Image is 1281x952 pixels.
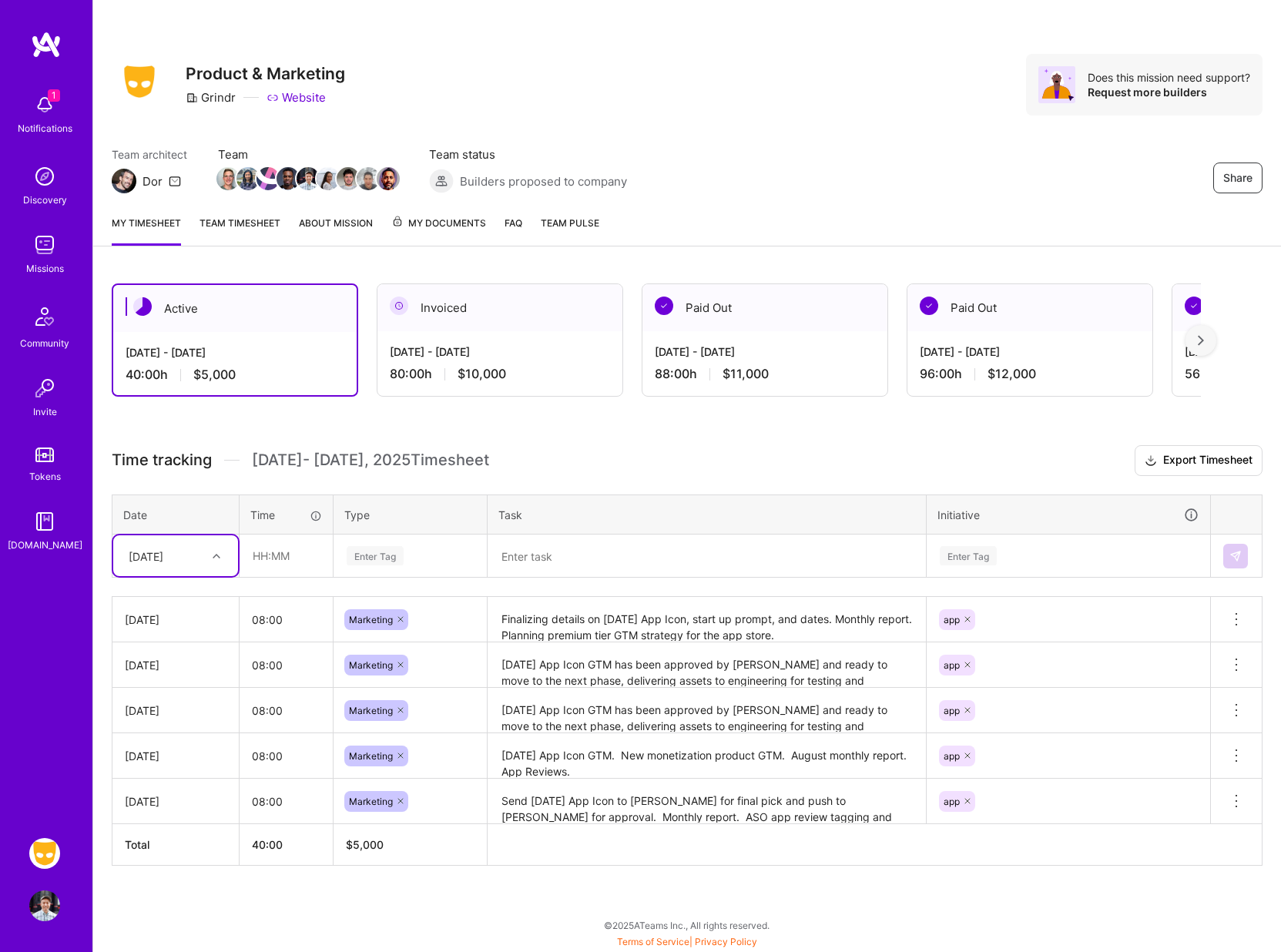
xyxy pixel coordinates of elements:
[390,297,408,315] img: Invoiced
[48,89,60,102] span: 1
[238,166,258,192] a: Team Member Avatar
[346,838,384,851] span: $ 5,000
[944,614,960,625] span: app
[250,507,322,523] div: Time
[944,659,960,671] span: app
[349,796,393,807] span: Marketing
[125,612,226,628] div: [DATE]
[20,335,69,351] div: Community
[29,838,60,869] img: Grindr: Product & Marketing
[460,173,627,189] span: Builders proposed to company
[541,217,599,229] span: Team Pulse
[390,366,610,382] div: 80:00 h
[377,167,400,190] img: Team Member Avatar
[29,373,60,404] img: Invite
[920,297,938,315] img: Paid Out
[278,166,298,192] a: Team Member Avatar
[334,494,488,535] th: Type
[489,689,924,732] textarea: [DATE] App Icon GTM has been approved by [PERSON_NAME] and ready to move to the next phase, deliv...
[1213,163,1263,193] button: Share
[1088,85,1250,99] div: Request more builders
[112,61,167,102] img: Company Logo
[1088,70,1250,85] div: Does this mission need support?
[317,167,340,190] img: Team Member Avatar
[240,645,333,686] input: HH:MM
[695,936,757,947] a: Privacy Policy
[240,535,332,576] input: HH:MM
[29,89,60,120] img: bell
[1229,550,1242,562] img: Submit
[347,544,404,568] div: Enter Tag
[33,404,57,420] div: Invite
[240,690,333,731] input: HH:MM
[29,890,60,921] img: User Avatar
[299,215,373,246] a: About Mission
[236,167,260,190] img: Team Member Avatar
[112,494,240,535] th: Date
[617,936,689,947] a: Terms of Service
[337,167,360,190] img: Team Member Avatar
[112,451,212,470] span: Time tracking
[349,659,393,671] span: Marketing
[31,31,62,59] img: logo
[377,284,622,331] div: Invoiced
[26,260,64,277] div: Missions
[391,215,486,232] span: My Documents
[186,89,236,106] div: Grindr
[505,215,522,246] a: FAQ
[378,166,398,192] a: Team Member Avatar
[655,366,875,382] div: 88:00 h
[489,598,924,641] textarea: Finalizing details on [DATE] App Icon, start up prompt, and dates. Monthly report. Planning premi...
[391,215,486,246] a: My Documents
[357,167,380,190] img: Team Member Avatar
[112,146,187,163] span: Team architect
[349,750,393,762] span: Marketing
[944,705,960,716] span: app
[1185,297,1203,315] img: Paid Out
[1145,453,1157,469] i: icon Download
[112,169,136,193] img: Team Architect
[920,366,1140,382] div: 96:00 h
[349,705,393,716] span: Marketing
[617,936,757,947] span: |
[944,750,960,762] span: app
[35,448,54,462] img: tokens
[26,298,63,335] img: Community
[338,166,358,192] a: Team Member Avatar
[988,366,1036,382] span: $12,000
[25,838,64,869] a: Grindr: Product & Marketing
[1223,170,1252,186] span: Share
[240,736,333,776] input: HH:MM
[655,344,875,360] div: [DATE] - [DATE]
[125,702,226,719] div: [DATE]
[489,735,924,777] textarea: [DATE] App Icon GTM. New monetization product GTM. August monthly report. App Reviews.
[920,344,1140,360] div: [DATE] - [DATE]
[29,506,60,537] img: guide book
[143,173,163,189] div: Dor
[488,494,927,535] th: Task
[642,284,887,331] div: Paid Out
[8,537,82,553] div: [DOMAIN_NAME]
[92,906,1281,944] div: © 2025 ATeams Inc., All rights reserved.
[112,215,181,246] a: My timesheet
[125,793,226,810] div: [DATE]
[297,167,320,190] img: Team Member Avatar
[186,92,198,104] i: icon CompanyGray
[318,166,338,192] a: Team Member Avatar
[126,367,344,383] div: 40:00 h
[298,166,318,192] a: Team Member Avatar
[277,167,300,190] img: Team Member Avatar
[213,552,220,560] i: icon Chevron
[169,175,181,187] i: icon Mail
[193,367,236,383] span: $5,000
[113,285,357,332] div: Active
[112,824,240,866] th: Total
[267,89,326,106] a: Website
[18,120,72,136] div: Notifications
[25,890,64,921] a: User Avatar
[258,166,278,192] a: Team Member Avatar
[29,161,60,192] img: discovery
[489,780,924,823] textarea: Send [DATE] App Icon to [PERSON_NAME] for final pick and push to [PERSON_NAME] for approval. Mont...
[125,657,226,673] div: [DATE]
[1038,66,1075,103] img: Avatar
